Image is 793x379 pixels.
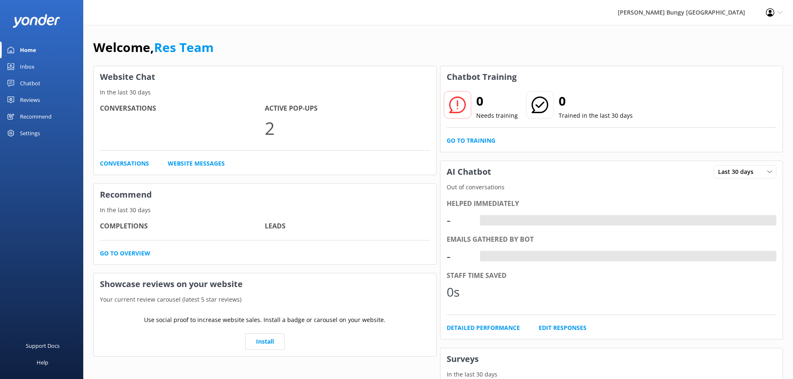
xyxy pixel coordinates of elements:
div: Staff time saved [447,270,777,281]
div: - [480,215,486,226]
div: Chatbot [20,75,40,92]
h2: 0 [476,91,518,111]
div: Help [37,354,48,371]
a: Edit Responses [539,323,587,332]
a: Conversations [100,159,149,168]
h3: Showcase reviews on your website [94,273,436,295]
h4: Leads [265,221,430,232]
div: Reviews [20,92,40,108]
p: Needs training [476,111,518,120]
div: - [480,251,486,262]
div: 0s [447,282,472,302]
h3: Chatbot Training [440,66,523,88]
h4: Active Pop-ups [265,103,430,114]
div: - [447,246,472,266]
h2: 0 [559,91,633,111]
span: Last 30 days [718,167,758,176]
a: Res Team [154,39,214,56]
h3: Recommend [94,184,436,206]
p: 2 [265,114,430,142]
p: Out of conversations [440,183,783,192]
img: yonder-white-logo.png [12,14,60,28]
p: Trained in the last 30 days [559,111,633,120]
h1: Welcome, [93,37,214,57]
div: Recommend [20,108,52,125]
p: In the last 30 days [94,88,436,97]
h3: Surveys [440,348,783,370]
div: - [447,210,472,230]
h4: Conversations [100,103,265,114]
a: Go to Training [447,136,495,145]
div: Support Docs [26,337,60,354]
div: Inbox [20,58,35,75]
h3: AI Chatbot [440,161,497,183]
p: Use social proof to increase website sales. Install a badge or carousel on your website. [144,315,385,325]
a: Go to overview [100,249,150,258]
p: Your current review carousel (latest 5 star reviews) [94,295,436,304]
h4: Completions [100,221,265,232]
a: Detailed Performance [447,323,520,332]
h3: Website Chat [94,66,436,88]
div: Helped immediately [447,198,777,209]
p: In the last 30 days [440,370,783,379]
div: Emails gathered by bot [447,234,777,245]
p: In the last 30 days [94,206,436,215]
a: Website Messages [168,159,225,168]
div: Settings [20,125,40,141]
div: Home [20,42,36,58]
a: Install [245,333,285,350]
